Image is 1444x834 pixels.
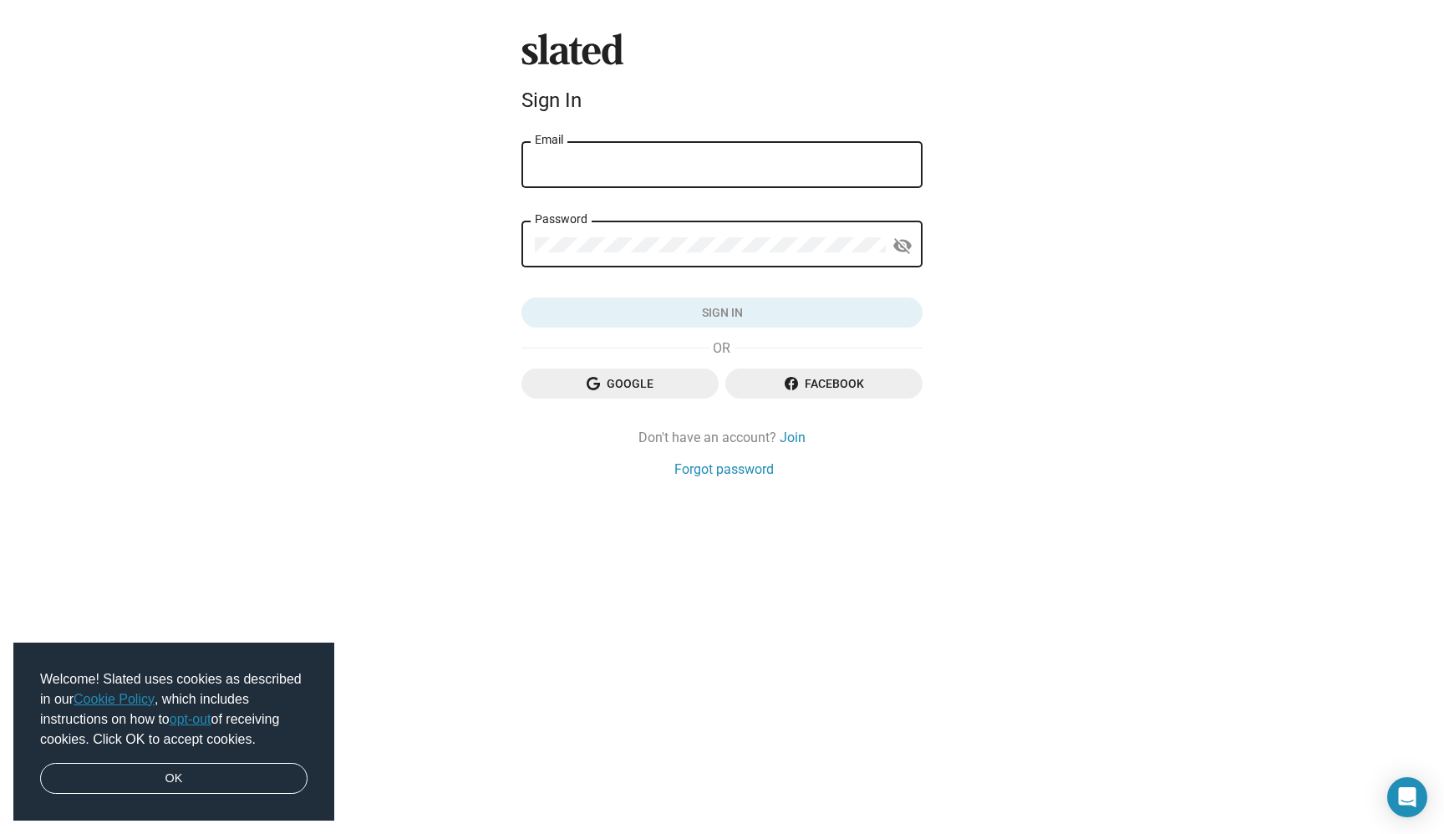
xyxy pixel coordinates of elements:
a: Forgot password [674,460,774,478]
sl-branding: Sign In [521,33,923,119]
div: cookieconsent [13,643,334,821]
div: Sign In [521,89,923,112]
button: Facebook [725,369,923,399]
a: opt-out [170,712,211,726]
button: Google [521,369,719,399]
span: Welcome! Slated uses cookies as described in our , which includes instructions on how to of recei... [40,669,308,750]
button: Show password [886,229,919,262]
div: Open Intercom Messenger [1387,777,1427,817]
span: Google [535,369,705,399]
a: dismiss cookie message [40,763,308,795]
div: Don't have an account? [521,429,923,446]
mat-icon: visibility_off [892,233,913,259]
a: Join [780,429,806,446]
span: Facebook [739,369,909,399]
a: Cookie Policy [74,692,155,706]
